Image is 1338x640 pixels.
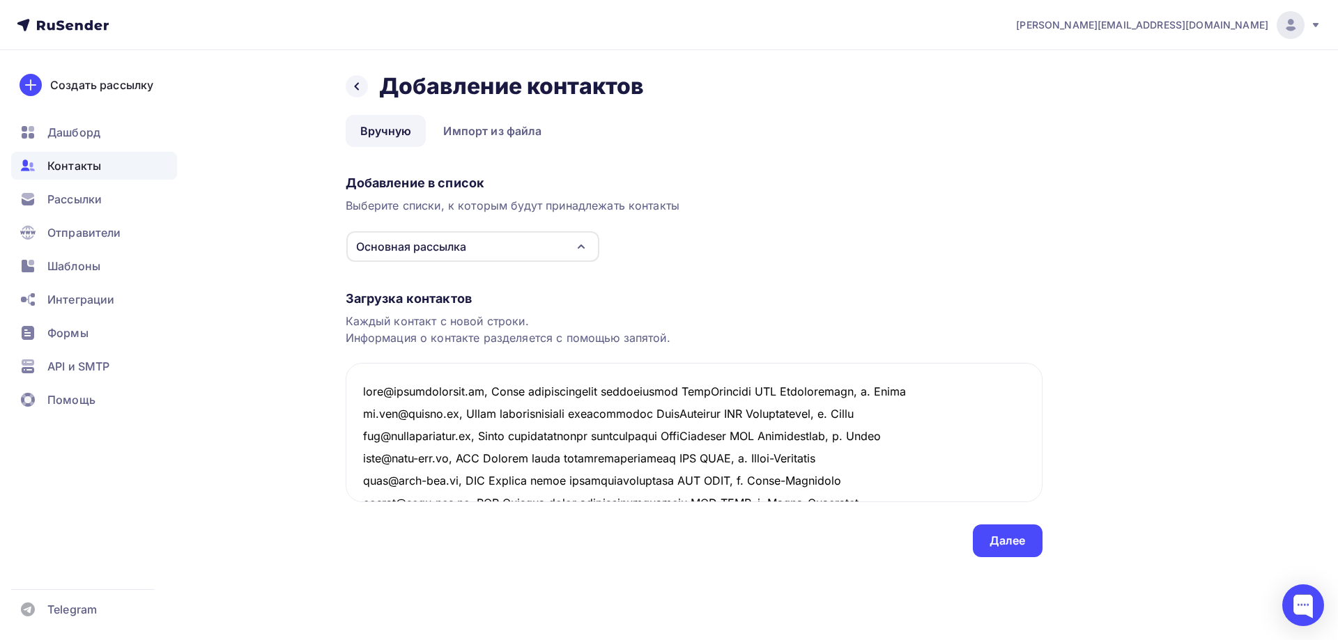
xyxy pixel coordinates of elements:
a: Дашборд [11,118,177,146]
span: Отправители [47,224,121,241]
a: Рассылки [11,185,177,213]
a: Импорт из файла [429,115,556,147]
span: Telegram [47,601,97,618]
span: Рассылки [47,191,102,208]
div: Каждый контакт с новой строки. Информация о контакте разделяется с помощью запятой. [346,313,1043,346]
a: Контакты [11,152,177,180]
a: Формы [11,319,177,347]
a: Отправители [11,219,177,247]
div: Далее [990,533,1026,549]
span: Шаблоны [47,258,100,274]
span: Дашборд [47,124,100,141]
span: API и SMTP [47,358,109,375]
a: Шаблоны [11,252,177,280]
span: [PERSON_NAME][EMAIL_ADDRESS][DOMAIN_NAME] [1016,18,1268,32]
h2: Добавление контактов [379,72,645,100]
div: Добавление в список [346,175,1043,192]
a: Вручную [346,115,426,147]
span: Помощь [47,391,95,408]
button: Основная рассылка [346,231,600,263]
div: Создать рассылку [50,77,153,93]
span: Интеграции [47,291,114,308]
div: Основная рассылка [356,238,466,255]
span: Формы [47,325,89,341]
span: Контакты [47,157,101,174]
a: [PERSON_NAME][EMAIL_ADDRESS][DOMAIN_NAME] [1016,11,1321,39]
div: Выберите списки, к которым будут принадлежать контакты [346,197,1043,214]
div: Загрузка контактов [346,290,1043,307]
